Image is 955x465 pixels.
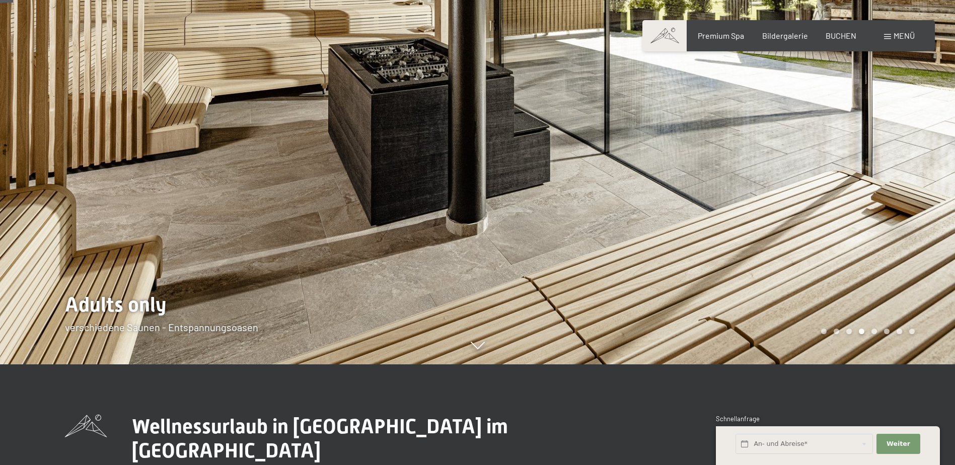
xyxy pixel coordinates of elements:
div: Carousel Page 6 [884,329,890,334]
div: Carousel Page 2 [834,329,839,334]
a: Bildergalerie [762,31,808,40]
div: Carousel Page 7 [897,329,902,334]
div: Carousel Page 5 [871,329,877,334]
span: Menü [894,31,915,40]
span: Wellnessurlaub in [GEOGRAPHIC_DATA] im [GEOGRAPHIC_DATA] [132,415,508,462]
span: Weiter [887,439,910,448]
a: Premium Spa [698,31,744,40]
a: BUCHEN [826,31,856,40]
span: Schnellanfrage [716,415,760,423]
div: Carousel Page 3 [846,329,852,334]
button: Weiter [876,434,920,454]
div: Carousel Page 4 (Current Slide) [859,329,864,334]
div: Carousel Pagination [818,329,915,334]
div: Carousel Page 8 [909,329,915,334]
div: Carousel Page 1 [821,329,827,334]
